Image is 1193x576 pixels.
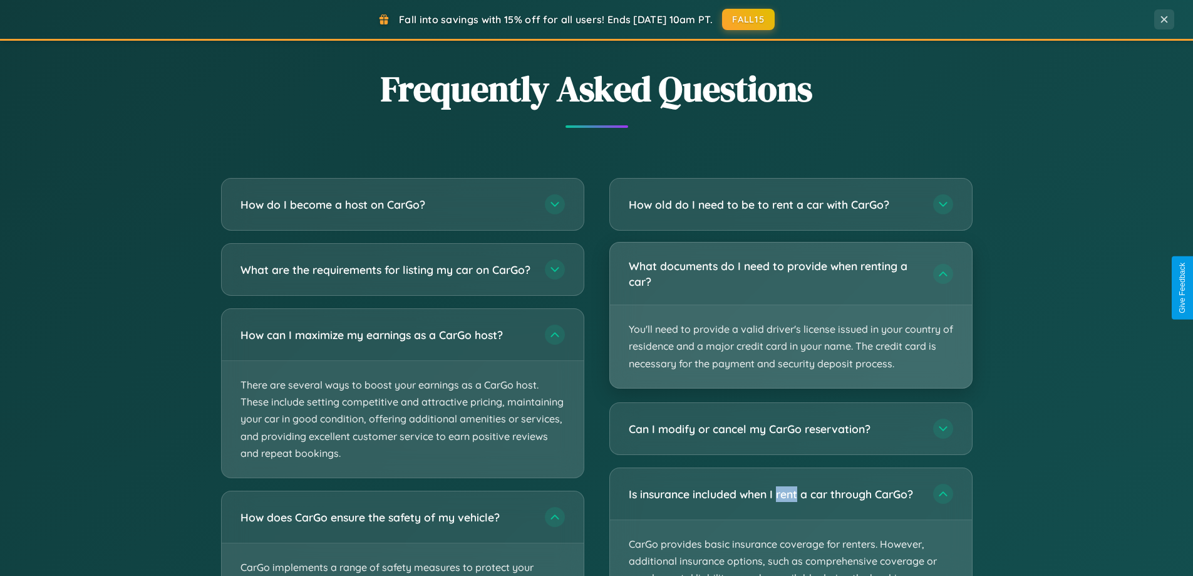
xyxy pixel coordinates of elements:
[629,258,921,289] h3: What documents do I need to provide when renting a car?
[629,197,921,212] h3: How old do I need to be to rent a car with CarGo?
[221,65,973,113] h2: Frequently Asked Questions
[722,9,775,30] button: FALL15
[240,510,532,525] h3: How does CarGo ensure the safety of my vehicle?
[222,361,584,478] p: There are several ways to boost your earnings as a CarGo host. These include setting competitive ...
[240,262,532,278] h3: What are the requirements for listing my car on CarGo?
[610,305,972,388] p: You'll need to provide a valid driver's license issued in your country of residence and a major c...
[629,421,921,437] h3: Can I modify or cancel my CarGo reservation?
[1178,263,1187,313] div: Give Feedback
[629,486,921,502] h3: Is insurance included when I rent a car through CarGo?
[240,327,532,343] h3: How can I maximize my earnings as a CarGo host?
[399,13,713,26] span: Fall into savings with 15% off for all users! Ends [DATE] 10am PT.
[240,197,532,212] h3: How do I become a host on CarGo?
